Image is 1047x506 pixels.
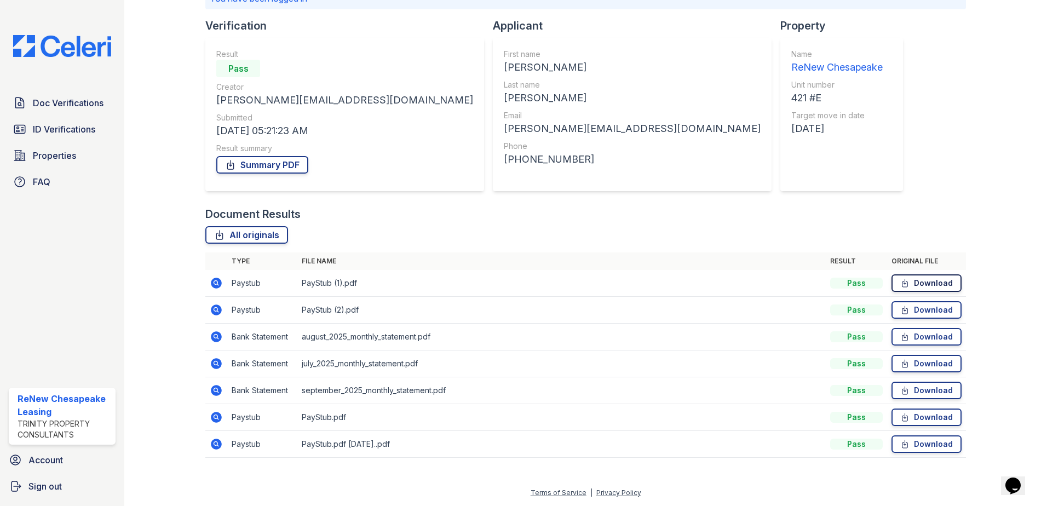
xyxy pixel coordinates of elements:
[4,35,120,57] img: CE_Logo_Blue-a8612792a0a2168367f1c8372b55b34899dd931a85d93a1a3d3e32e68fde9ad4.png
[493,18,780,33] div: Applicant
[216,82,473,93] div: Creator
[826,252,887,270] th: Result
[891,409,962,426] a: Download
[227,431,297,458] td: Paystub
[227,270,297,297] td: Paystub
[33,123,95,136] span: ID Verifications
[33,149,76,162] span: Properties
[227,350,297,377] td: Bank Statement
[9,171,116,193] a: FAQ
[791,110,883,121] div: Target move in date
[891,274,962,292] a: Download
[830,304,883,315] div: Pass
[216,123,473,139] div: [DATE] 05:21:23 AM
[504,121,761,136] div: [PERSON_NAME][EMAIL_ADDRESS][DOMAIN_NAME]
[791,60,883,75] div: ReNew Chesapeake
[18,392,111,418] div: ReNew Chesapeake Leasing
[227,252,297,270] th: Type
[791,79,883,90] div: Unit number
[830,358,883,369] div: Pass
[227,377,297,404] td: Bank Statement
[504,79,761,90] div: Last name
[887,252,966,270] th: Original file
[504,141,761,152] div: Phone
[216,156,308,174] a: Summary PDF
[4,475,120,497] a: Sign out
[891,328,962,346] a: Download
[297,404,826,431] td: PayStub.pdf
[216,60,260,77] div: Pass
[504,90,761,106] div: [PERSON_NAME]
[216,112,473,123] div: Submitted
[227,297,297,324] td: Paystub
[830,385,883,396] div: Pass
[205,226,288,244] a: All originals
[297,377,826,404] td: september_2025_monthly_statement.pdf
[830,412,883,423] div: Pass
[216,93,473,108] div: [PERSON_NAME][EMAIL_ADDRESS][DOMAIN_NAME]
[504,49,761,60] div: First name
[297,324,826,350] td: august_2025_monthly_statement.pdf
[9,118,116,140] a: ID Verifications
[531,488,586,497] a: Terms of Service
[9,92,116,114] a: Doc Verifications
[596,488,641,497] a: Privacy Policy
[4,449,120,471] a: Account
[33,96,103,110] span: Doc Verifications
[504,152,761,167] div: [PHONE_NUMBER]
[791,49,883,60] div: Name
[891,355,962,372] a: Download
[216,143,473,154] div: Result summary
[227,324,297,350] td: Bank Statement
[791,49,883,75] a: Name ReNew Chesapeake
[297,431,826,458] td: PayStub.pdf [DATE]..pdf
[590,488,592,497] div: |
[830,439,883,450] div: Pass
[780,18,912,33] div: Property
[227,404,297,431] td: Paystub
[791,121,883,136] div: [DATE]
[504,110,761,121] div: Email
[891,301,962,319] a: Download
[216,49,473,60] div: Result
[891,382,962,399] a: Download
[1001,462,1036,495] iframe: chat widget
[205,206,301,222] div: Document Results
[830,331,883,342] div: Pass
[18,418,111,440] div: Trinity Property Consultants
[891,435,962,453] a: Download
[830,278,883,289] div: Pass
[297,270,826,297] td: PayStub (1).pdf
[33,175,50,188] span: FAQ
[28,453,63,467] span: Account
[791,90,883,106] div: 421 #E
[504,60,761,75] div: [PERSON_NAME]
[297,297,826,324] td: PayStub (2).pdf
[28,480,62,493] span: Sign out
[9,145,116,166] a: Properties
[297,252,826,270] th: File name
[205,18,493,33] div: Verification
[297,350,826,377] td: july_2025_monthly_statement.pdf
